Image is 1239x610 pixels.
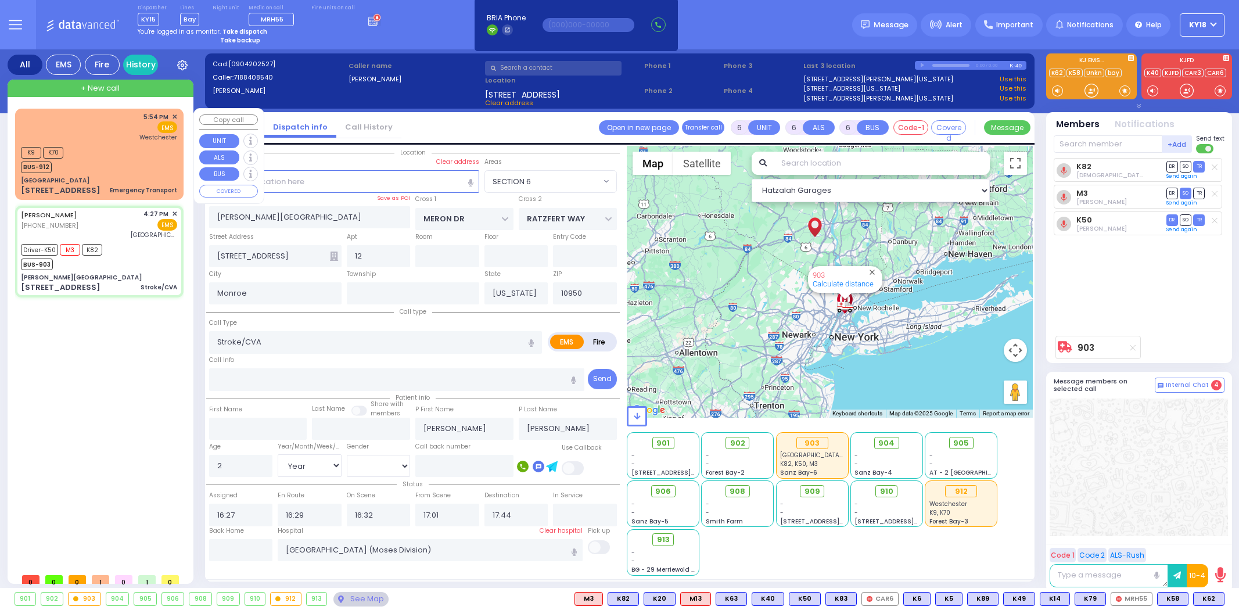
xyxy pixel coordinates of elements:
[631,517,669,526] span: Sanz Bay-5
[854,468,892,477] span: Sanz Bay-4
[371,409,400,418] span: members
[682,120,724,135] button: Transfer call
[836,299,854,314] div: 903
[880,486,893,497] span: 910
[588,526,610,536] label: Pick up
[21,210,77,220] a: [PERSON_NAME]
[377,194,410,202] label: Save as POI
[138,13,159,26] span: KY15
[312,404,345,414] label: Last Name
[157,121,177,133] span: EMS
[644,61,720,71] span: Phone 1
[1078,548,1107,562] button: Code 2
[180,13,199,26] span: Bay
[1182,69,1204,77] a: CAR3
[803,94,953,103] a: [STREET_ADDRESS][PERSON_NAME][US_STATE]
[1010,61,1026,70] div: K-40
[854,500,858,508] span: -
[996,20,1033,30] span: Important
[1162,135,1193,153] button: +Add
[1180,188,1191,199] span: SO
[415,232,433,242] label: Room
[311,5,355,12] label: Fire units on call
[1180,161,1191,172] span: SO
[46,17,123,32] img: Logo
[929,508,950,517] span: K9, K70
[485,76,640,85] label: Location
[143,113,168,121] span: 5:54 PM
[1193,161,1205,172] span: TR
[752,592,784,606] div: BLS
[929,468,1015,477] span: AT - 2 [GEOGRAPHIC_DATA]
[41,593,63,605] div: 902
[1193,214,1205,225] span: TR
[1193,592,1224,606] div: K62
[485,89,560,98] span: [STREET_ADDRESS]
[953,437,969,449] span: 905
[484,270,501,279] label: State
[854,451,858,460] span: -
[92,575,109,584] span: 1
[945,485,977,498] div: 912
[213,73,345,82] label: Caller:
[724,86,799,96] span: Phone 4
[69,575,86,584] span: 0
[349,61,481,71] label: Caller name
[213,59,345,69] label: Cad:
[903,592,931,606] div: BLS
[1000,84,1026,94] a: Use this
[1157,592,1188,606] div: BLS
[307,593,327,605] div: 913
[857,120,889,135] button: BUS
[415,195,436,204] label: Cross 1
[213,5,239,12] label: Night unit
[780,500,784,508] span: -
[1141,58,1232,66] label: KJFD
[1076,216,1092,224] a: K50
[813,271,825,279] a: 903
[139,133,177,142] span: Westchester
[330,252,338,261] span: Other building occupants
[1075,592,1106,606] div: BLS
[21,259,53,270] span: BUS-903
[1050,548,1076,562] button: Code 1
[967,592,999,606] div: BLS
[803,120,835,135] button: ALS
[180,5,199,12] label: Lines
[1166,226,1197,233] a: Send again
[706,500,709,508] span: -
[1075,592,1106,606] div: K79
[1000,94,1026,103] a: Use this
[162,593,184,605] div: 906
[278,442,342,451] div: Year/Month/Week/Day
[1166,188,1178,199] span: DR
[8,55,42,75] div: All
[1166,173,1197,180] a: Send again
[81,82,120,94] span: + New call
[1054,135,1162,153] input: Search member
[1205,69,1226,77] a: CAR6
[415,491,451,500] label: From Scene
[1166,161,1178,172] span: DR
[599,120,679,135] a: Open in new page
[228,59,275,69] span: [0904202527]
[929,451,933,460] span: -
[730,486,745,497] span: 908
[21,282,100,293] div: [STREET_ADDRESS]
[655,486,671,497] span: 906
[161,575,179,584] span: 0
[209,526,244,536] label: Back Home
[138,5,167,12] label: Dispatcher
[209,491,238,500] label: Assigned
[1155,378,1224,393] button: Internal Chat 4
[854,508,858,517] span: -
[484,491,519,500] label: Destination
[141,283,177,292] div: Stroke/CVA
[903,592,931,606] div: K6
[588,369,617,389] button: Send
[706,517,743,526] span: Smith Farm
[825,592,857,606] div: BLS
[803,61,915,71] label: Last 3 location
[347,491,375,500] label: On Scene
[199,134,239,148] button: UNIT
